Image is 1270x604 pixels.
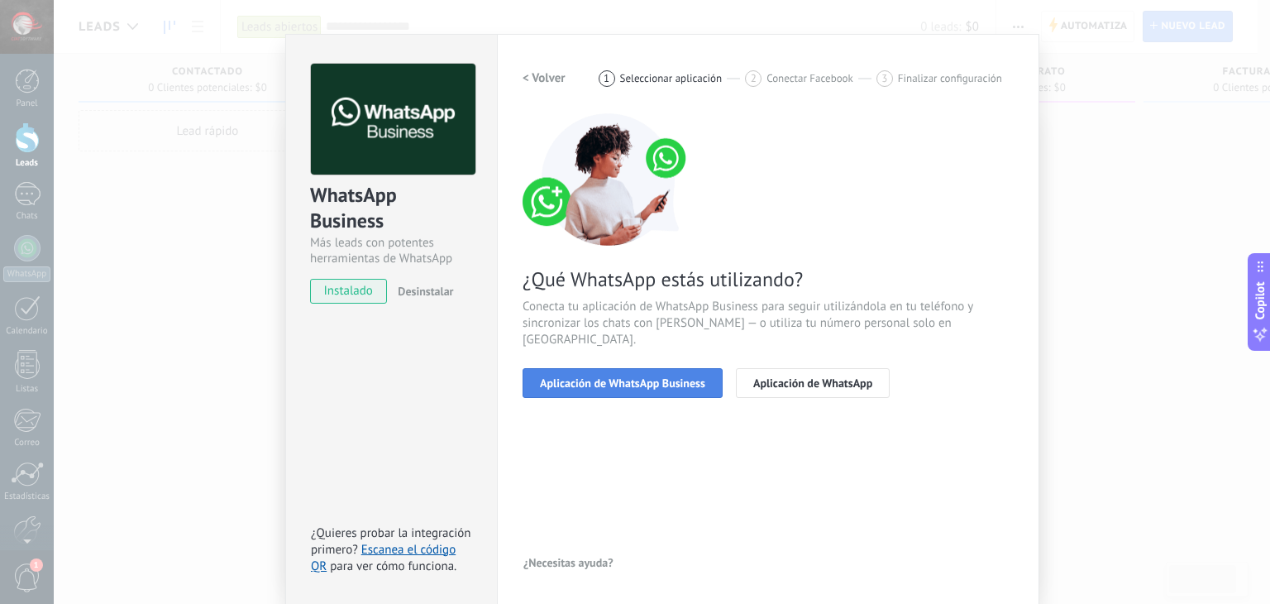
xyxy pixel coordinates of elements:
span: 1 [604,71,609,85]
button: Aplicación de WhatsApp Business [523,368,723,398]
span: Copilot [1252,282,1268,320]
span: Desinstalar [398,284,453,299]
button: Desinstalar [391,279,453,304]
span: Aplicación de WhatsApp Business [540,377,705,389]
span: instalado [311,279,386,304]
span: 3 [881,71,887,85]
span: ¿Qué WhatsApp estás utilizando? [523,266,1014,292]
button: Aplicación de WhatsApp [736,368,890,398]
img: connect number [523,113,696,246]
span: 2 [751,71,757,85]
span: Conecta tu aplicación de WhatsApp Business para seguir utilizándola en tu teléfono y sincronizar ... [523,299,1014,348]
span: Aplicación de WhatsApp [753,377,872,389]
button: < Volver [523,64,566,93]
span: ¿Necesitas ayuda? [523,557,614,568]
h2: < Volver [523,70,566,86]
span: ¿Quieres probar la integración primero? [311,525,471,558]
span: Seleccionar aplicación [620,72,723,84]
span: Finalizar configuración [898,72,1002,84]
img: logo_main.png [311,64,475,175]
span: para ver cómo funciona. [330,558,456,574]
span: Conectar Facebook [766,72,853,84]
button: ¿Necesitas ayuda? [523,550,614,575]
a: Escanea el código QR [311,542,456,574]
div: Más leads con potentes herramientas de WhatsApp [310,235,473,266]
div: WhatsApp Business [310,182,473,235]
